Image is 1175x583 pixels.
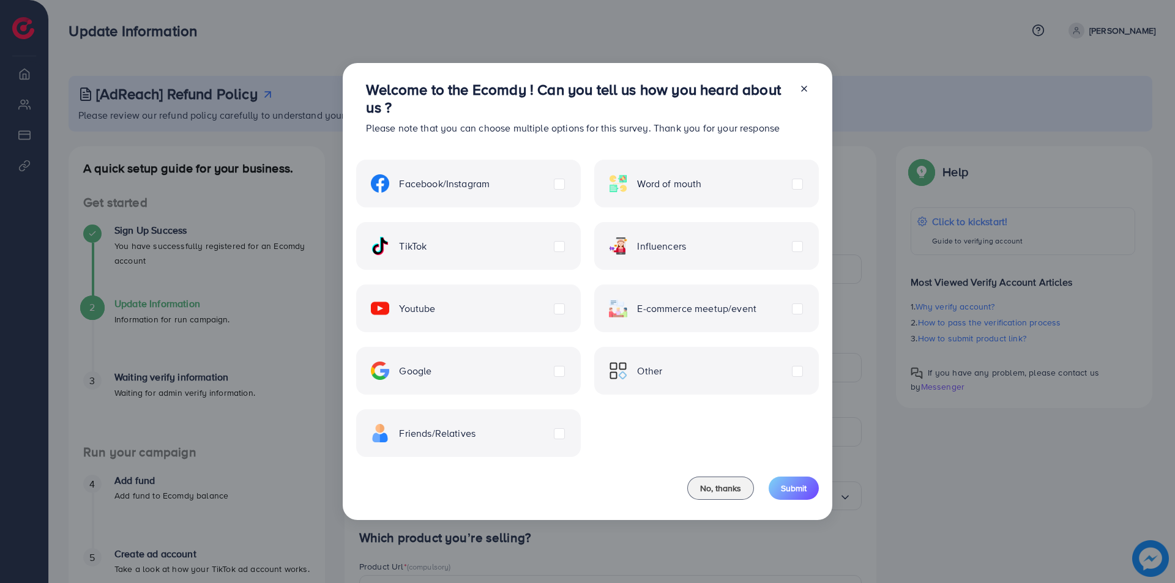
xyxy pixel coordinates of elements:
[769,477,819,500] button: Submit
[609,362,627,380] img: ic-other.99c3e012.svg
[637,177,701,191] span: Word of mouth
[609,174,627,193] img: ic-word-of-mouth.a439123d.svg
[609,237,627,255] img: ic-influencers.a620ad43.svg
[637,364,662,378] span: Other
[609,299,627,317] img: ic-ecommerce.d1fa3848.svg
[371,299,389,317] img: ic-youtube.715a0ca2.svg
[371,237,389,255] img: ic-tiktok.4b20a09a.svg
[781,482,807,494] span: Submit
[371,174,389,193] img: ic-facebook.134605ef.svg
[399,302,435,316] span: Youtube
[371,424,389,442] img: ic-freind.8e9a9d08.svg
[637,239,686,253] span: Influencers
[366,81,789,116] h3: Welcome to the Ecomdy ! Can you tell us how you heard about us ?
[371,362,389,380] img: ic-google.5bdd9b68.svg
[700,482,741,494] span: No, thanks
[687,477,754,500] button: No, thanks
[399,426,476,440] span: Friends/Relatives
[399,239,427,253] span: TikTok
[399,364,431,378] span: Google
[637,302,756,316] span: E-commerce meetup/event
[366,121,789,135] p: Please note that you can choose multiple options for this survey. Thank you for your response
[399,177,490,191] span: Facebook/Instagram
